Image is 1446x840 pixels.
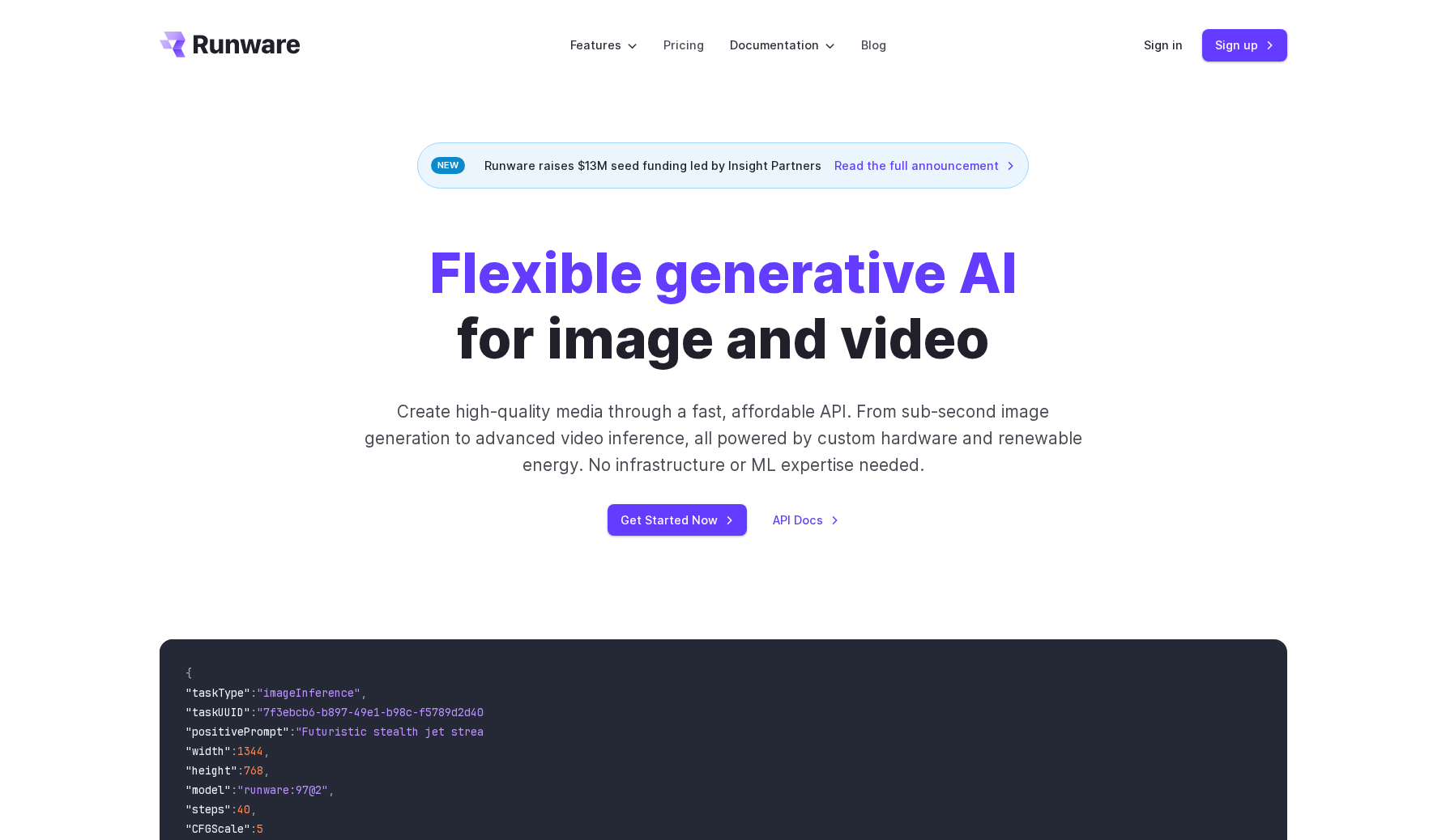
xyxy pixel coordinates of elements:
span: : [231,783,237,797]
span: "taskType" [186,685,250,700]
span: "height" [186,763,237,778]
span: : [289,724,296,739]
a: Read the full announcement [834,156,1015,175]
span: "7f3ebcb6-b897-49e1-b98c-f5789d2d40d7" [257,705,503,719]
a: Sign up [1202,29,1287,61]
a: Go to / [160,32,301,57]
a: Blog [861,36,886,54]
span: , [328,783,335,797]
span: 768 [244,763,263,778]
span: "model" [186,783,231,797]
span: "steps" [186,802,231,817]
span: "runware:97@2" [237,783,328,797]
span: , [250,802,257,817]
span: : [250,685,257,700]
div: Runware raises $13M seed funding led by Insight Partners [417,142,1029,189]
a: Sign in [1144,36,1183,54]
span: , [263,763,270,778]
span: "imageInference" [257,685,360,700]
span: "Futuristic stealth jet streaking through a neon-lit cityscape with glowing purple exhaust" [296,724,885,739]
span: : [231,802,237,817]
label: Documentation [730,36,835,54]
span: , [263,744,270,758]
span: "width" [186,744,231,758]
span: 1344 [237,744,263,758]
span: "CFGScale" [186,821,250,836]
span: : [250,821,257,836]
h1: for image and video [429,240,1017,371]
a: API Docs [773,511,839,529]
span: "positivePrompt" [186,724,289,739]
span: : [237,763,244,778]
span: : [231,744,237,758]
span: { [186,666,192,681]
span: 40 [237,802,250,817]
label: Features [570,36,638,54]
span: , [360,685,367,700]
strong: Flexible generative AI [429,240,1017,306]
a: Pricing [663,36,704,54]
span: "taskUUID" [186,705,250,719]
span: 5 [257,821,263,836]
span: : [250,705,257,719]
a: Get Started Now [608,504,747,536]
p: Create high-quality media through a fast, affordable API. From sub-second image generation to adv... [362,398,1084,479]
